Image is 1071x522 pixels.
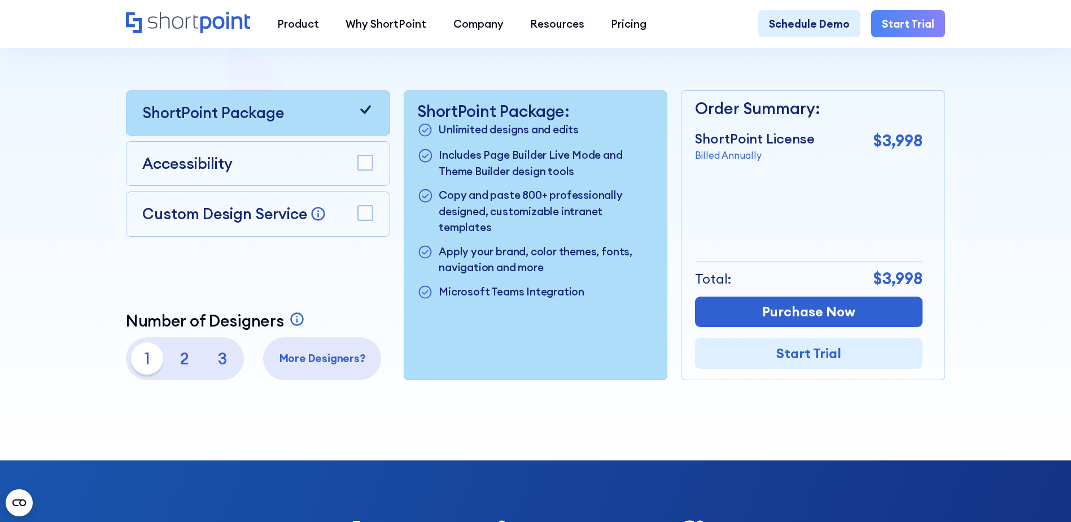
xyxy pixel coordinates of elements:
[439,243,654,276] p: Apply your brand, color themes, fonts, navigation and more
[333,10,440,37] a: Why ShortPoint
[871,10,945,37] a: Start Trial
[598,10,660,37] a: Pricing
[126,311,308,330] a: Number of Designers
[695,269,732,289] p: Total:
[695,297,923,328] a: Purchase Now
[695,97,923,121] p: Order Summary:
[142,204,307,223] p: Custom Design Service
[346,16,426,32] div: Why ShortPoint
[439,284,584,301] p: Microsoft Teams Integration
[695,149,815,163] p: Billed Annually
[269,350,376,366] p: More Designers?
[6,489,33,516] button: Open CMP widget
[873,267,923,291] p: $3,998
[758,10,860,37] a: Schedule Demo
[453,16,504,32] div: Company
[277,16,319,32] div: Product
[417,102,654,121] p: ShortPoint Package:
[126,12,251,35] a: Home
[868,391,1071,522] iframe: Chat Widget
[439,147,654,179] p: Includes Page Builder Live Mode and Theme Builder design tools
[873,129,923,153] p: $3,998
[131,342,163,375] p: 1
[142,153,233,175] p: Accessibility
[264,10,332,37] a: Product
[206,342,238,375] p: 3
[126,311,284,330] p: Number of Designers
[517,10,597,37] a: Resources
[530,16,584,32] div: Resources
[611,16,646,32] div: Pricing
[695,129,815,149] p: ShortPoint License
[695,338,923,369] a: Start Trial
[439,121,579,139] p: Unlimited designs and edits
[142,102,284,124] p: ShortPoint Package
[439,187,654,235] p: Copy and paste 800+ professionally designed, customizable intranet templates
[440,10,517,37] a: Company
[169,342,201,375] p: 2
